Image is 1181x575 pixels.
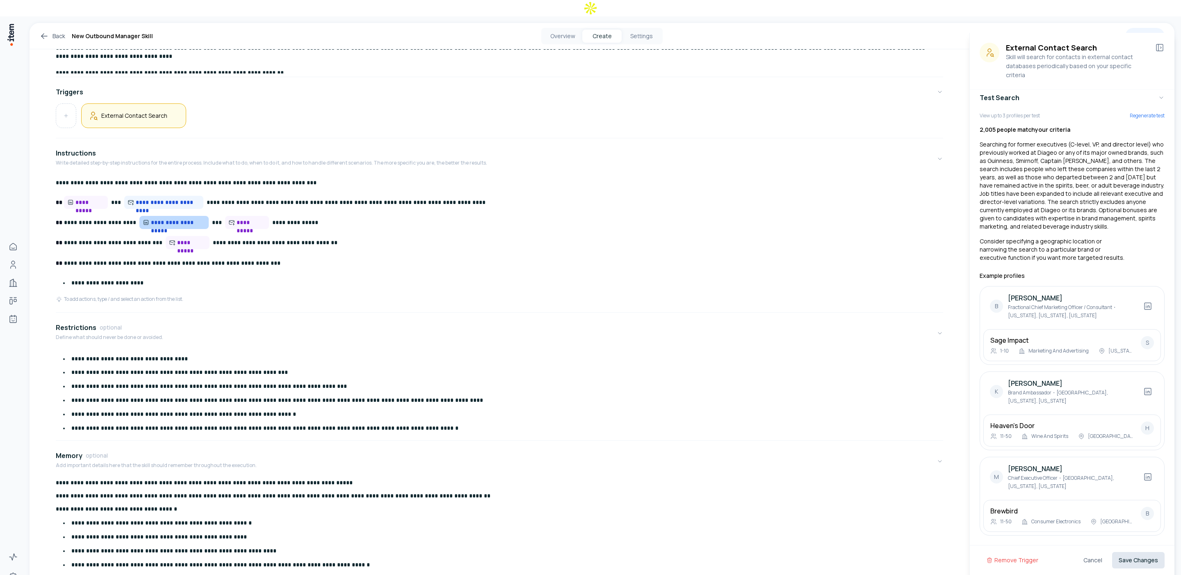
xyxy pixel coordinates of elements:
[543,30,582,43] button: Overview
[980,112,1040,119] p: View up to 3 profiles per test
[1008,474,1114,490] span: Chief Executive Officer ・ [GEOGRAPHIC_DATA], [US_STATE] , [US_STATE]
[1006,43,1148,53] h3: External Contact Search
[56,80,943,103] button: Triggers
[1028,348,1089,354] span: Marketing And Advertising
[56,87,83,97] h4: Triggers
[1008,389,1108,404] span: Brand Ambassador ・ [GEOGRAPHIC_DATA], [US_STATE] , [US_STATE]
[101,112,167,119] h5: External Contact Search
[5,238,21,255] a: Home
[56,316,943,350] button: RestrictionsoptionalDefine what should never be done or avoided.
[1130,112,1165,119] button: Regenerate test
[1108,348,1134,354] span: [US_STATE], [US_STATE], [US_STATE]
[1141,507,1154,520] div: B
[1141,336,1154,349] div: S
[5,257,21,273] a: People
[56,444,943,479] button: MemoryoptionalAdd important details here that the skill should remember throughout the execution.
[5,549,21,565] a: Activity
[1100,518,1134,525] span: [GEOGRAPHIC_DATA], [US_STATE], [US_STATE]
[56,142,943,176] button: InstructionsWrite detailed step-by-step instructions for the entire process. Include what to do, ...
[622,30,661,43] button: Settings
[1008,464,1136,474] h4: [PERSON_NAME]
[1031,518,1081,525] span: Consumer Electronics
[990,300,1003,313] div: B
[5,293,21,309] a: Deals
[990,422,1134,430] h5: Heaven's Door
[39,31,65,41] a: Back
[1031,433,1068,440] span: Wine And Spirits
[980,86,1165,109] button: Test Search
[56,103,943,135] div: Triggers
[1008,378,1136,388] h4: [PERSON_NAME]
[5,311,21,327] a: Agents
[1006,53,1148,80] p: Skill will search for contacts in external contact databases periodically based on your specific ...
[582,30,622,43] button: Create
[980,93,1019,103] h4: Test Search
[56,148,96,158] h4: Instructions
[56,176,943,309] div: InstructionsWrite detailed step-by-step instructions for the entire process. Include what to do, ...
[56,296,183,302] div: To add actions, type / and select an action from the list.
[980,272,1165,279] h5: Example profiles
[990,507,1134,515] h5: Brewbird
[56,323,96,332] h4: Restrictions
[5,275,21,291] a: Companies
[990,385,1003,398] div: K
[1000,348,1009,354] span: 1-10
[1008,293,1136,303] h4: [PERSON_NAME]
[7,23,15,46] img: Item Brain Logo
[1112,552,1165,568] button: Save Changes
[980,109,1165,542] div: Test Search
[980,140,1165,231] p: Searching for former executives (C-level, VP, and director level) who previously worked at Diageo...
[1000,518,1012,525] span: 11-50
[980,126,1070,133] span: 2,005 people match your criteria
[56,334,163,341] p: Define what should never be done or avoided.
[56,350,943,438] div: RestrictionsoptionalDefine what should never be done or avoided.
[72,31,153,41] h1: New Outbound Manager Skill
[100,323,122,332] span: optional
[1077,552,1109,568] button: Cancel
[1141,422,1154,435] div: H
[56,451,82,460] h4: Memory
[1088,433,1134,440] span: [GEOGRAPHIC_DATA], [US_STATE], [US_STATE]
[86,451,108,460] span: optional
[56,462,257,469] p: Add important details here that the skill should remember throughout the execution.
[990,336,1134,344] h5: Sage Impact
[1000,433,1012,440] span: 11-50
[980,237,1165,262] p: Consider specifying a geographic location or narrowing the search to a particular brand or execut...
[990,470,1003,483] div: M
[56,160,487,166] p: Write detailed step-by-step instructions for the entire process. Include what to do, when to do i...
[1008,304,1117,319] span: Fractional Chief Marketing Officer / Consultant ・ [US_STATE], [US_STATE] , [US_STATE]
[980,552,1045,568] button: Remove Trigger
